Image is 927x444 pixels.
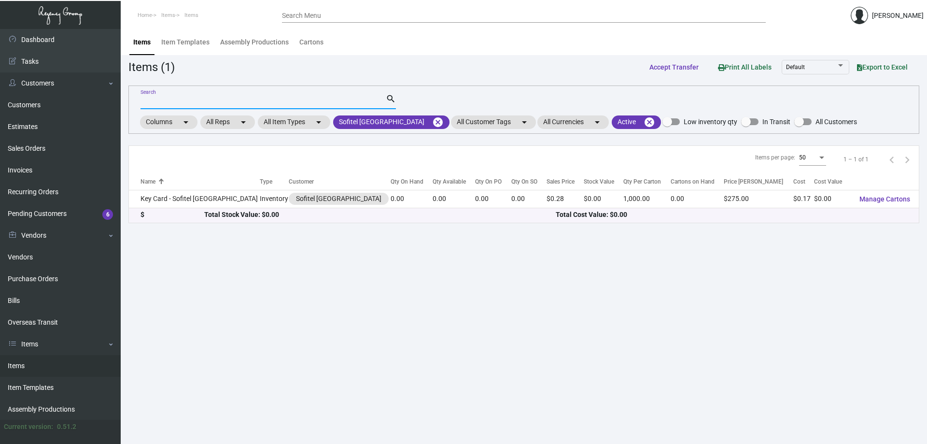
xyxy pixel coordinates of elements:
span: Low inventory qty [684,116,737,128]
td: 0.00 [475,190,511,208]
img: admin@bootstrapmaster.com [851,7,868,24]
div: Qty On Hand [391,177,423,186]
button: Export to Excel [849,58,915,76]
td: $0.00 [814,190,851,208]
span: 50 [799,154,806,161]
span: Items [161,12,175,18]
div: Name [140,177,155,186]
div: Items (1) [128,58,175,76]
td: 0.00 [391,190,433,208]
div: Cost [793,177,815,186]
mat-chip: Columns [140,115,197,129]
div: 0.51.2 [57,422,76,432]
div: Stock Value [584,177,623,186]
div: Sofitel [GEOGRAPHIC_DATA] [296,194,381,204]
mat-icon: arrow_drop_down [591,116,603,128]
mat-chip: All Item Types [258,115,330,129]
span: Manage Cartons [859,195,910,203]
mat-icon: search [386,93,396,105]
mat-select: Items per page: [799,155,826,161]
div: Cartons on Hand [671,177,724,186]
div: Qty Per Carton [623,177,671,186]
td: $0.17 [793,190,815,208]
div: Cost Value [814,177,842,186]
div: Qty Available [433,177,466,186]
div: Qty On SO [511,177,547,186]
mat-chip: All Currencies [537,115,609,129]
td: 0.00 [511,190,547,208]
div: Price [PERSON_NAME] [724,177,783,186]
button: Manage Cartons [852,190,918,208]
div: Qty On PO [475,177,502,186]
td: $0.00 [584,190,623,208]
button: Print All Labels [710,58,779,76]
span: All Customers [815,116,857,128]
mat-chip: Sofitel [GEOGRAPHIC_DATA] [333,115,449,129]
button: Next page [899,152,915,167]
div: Assembly Productions [220,37,289,47]
mat-icon: cancel [432,116,444,128]
div: Qty Per Carton [623,177,661,186]
div: Qty Available [433,177,475,186]
div: Price [PERSON_NAME] [724,177,793,186]
span: Export to Excel [857,63,908,71]
div: $ [140,210,204,220]
div: Qty On SO [511,177,537,186]
span: Print All Labels [718,63,772,71]
mat-icon: arrow_drop_down [238,116,249,128]
div: Items [133,37,151,47]
span: Home [138,12,152,18]
div: Sales Price [547,177,575,186]
div: 1 – 1 of 1 [843,155,869,164]
div: Total Stock Value: $0.00 [204,210,556,220]
mat-chip: Active [612,115,661,129]
button: Previous page [884,152,899,167]
div: Sales Price [547,177,584,186]
td: 1,000.00 [623,190,671,208]
div: Qty On PO [475,177,511,186]
div: Cartons on Hand [671,177,715,186]
td: Key Card - Sofitel [GEOGRAPHIC_DATA] [129,190,260,208]
mat-chip: All Reps [200,115,255,129]
mat-icon: arrow_drop_down [519,116,530,128]
div: Cartons [299,37,323,47]
span: Accept Transfer [649,63,699,71]
mat-icon: arrow_drop_down [180,116,192,128]
td: 0.00 [433,190,475,208]
div: Total Cost Value: $0.00 [556,210,907,220]
button: Accept Transfer [642,58,706,76]
th: Customer [289,173,390,190]
td: $275.00 [724,190,793,208]
mat-icon: cancel [644,116,655,128]
td: $0.28 [547,190,584,208]
mat-icon: arrow_drop_down [313,116,324,128]
mat-chip: All Customer Tags [451,115,536,129]
span: Items [184,12,198,18]
div: Qty On Hand [391,177,433,186]
div: Name [140,177,260,186]
div: Type [260,177,289,186]
td: 0.00 [671,190,724,208]
div: Items per page: [755,153,795,162]
div: Item Templates [161,37,210,47]
div: Stock Value [584,177,614,186]
div: Current version: [4,422,53,432]
span: In Transit [762,116,790,128]
div: Cost [793,177,805,186]
span: Default [786,64,805,71]
td: Inventory [260,190,289,208]
div: Type [260,177,272,186]
div: [PERSON_NAME] [872,11,924,21]
div: Cost Value [814,177,851,186]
